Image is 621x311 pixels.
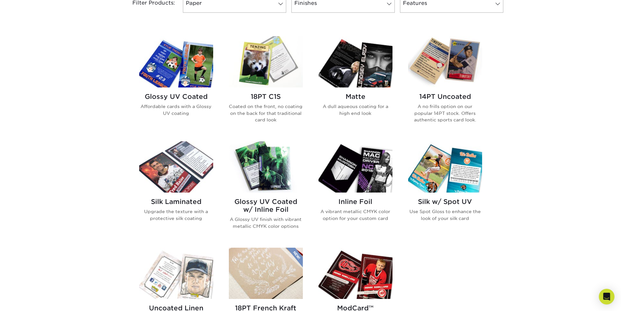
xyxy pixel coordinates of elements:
a: Glossy UV Coated w/ Inline Foil Trading Cards Glossy UV Coated w/ Inline Foil A Glossy UV finish ... [229,141,303,240]
p: Upgrade the texture with a protective silk coating [139,208,213,222]
a: 18PT C1S Trading Cards 18PT C1S Coated on the front, no coating on the back for that traditional ... [229,36,303,133]
a: 14PT Uncoated Trading Cards 14PT Uncoated A no frills option on our popular 14PT stock. Offers au... [408,36,482,133]
div: Open Intercom Messenger [599,289,614,304]
img: Inline Foil Trading Cards [318,141,392,193]
img: 18PT C1S Trading Cards [229,36,303,87]
img: 14PT Uncoated Trading Cards [408,36,482,87]
a: Glossy UV Coated Trading Cards Glossy UV Coated Affordable cards with a Glossy UV coating [139,36,213,133]
p: Use Spot Gloss to enhance the look of your silk card [408,208,482,222]
p: A vibrant metallic CMYK color option for your custom card [318,208,392,222]
img: New Product [287,248,303,267]
iframe: Google Customer Reviews [2,291,55,309]
p: A Glossy UV finish with vibrant metallic CMYK color options [229,216,303,229]
img: ModCard™ Trading Cards [318,248,392,299]
img: 18PT French Kraft Trading Cards [229,248,303,299]
img: Glossy UV Coated Trading Cards [139,36,213,87]
img: Matte Trading Cards [318,36,392,87]
a: Inline Foil Trading Cards Inline Foil A vibrant metallic CMYK color option for your custom card [318,141,392,240]
h2: Silk w/ Spot UV [408,198,482,206]
img: Glossy UV Coated w/ Inline Foil Trading Cards [229,141,303,193]
a: Silk Laminated Trading Cards Silk Laminated Upgrade the texture with a protective silk coating [139,141,213,240]
h2: 18PT C1S [229,93,303,101]
img: Silk w/ Spot UV Trading Cards [408,141,482,193]
p: Coated on the front, no coating on the back for that traditional card look [229,103,303,123]
img: Silk Laminated Trading Cards [139,141,213,193]
img: Uncoated Linen Trading Cards [139,248,213,299]
h2: Silk Laminated [139,198,213,206]
a: Silk w/ Spot UV Trading Cards Silk w/ Spot UV Use Spot Gloss to enhance the look of your silk card [408,141,482,240]
p: A no frills option on our popular 14PT stock. Offers authentic sports card look. [408,103,482,123]
p: Affordable cards with a Glossy UV coating [139,103,213,117]
p: A dull aqueous coating for a high end look [318,103,392,117]
a: Matte Trading Cards Matte A dull aqueous coating for a high end look [318,36,392,133]
h2: Glossy UV Coated [139,93,213,101]
h2: 14PT Uncoated [408,93,482,101]
h2: Glossy UV Coated w/ Inline Foil [229,198,303,213]
h2: Matte [318,93,392,101]
h2: Inline Foil [318,198,392,206]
